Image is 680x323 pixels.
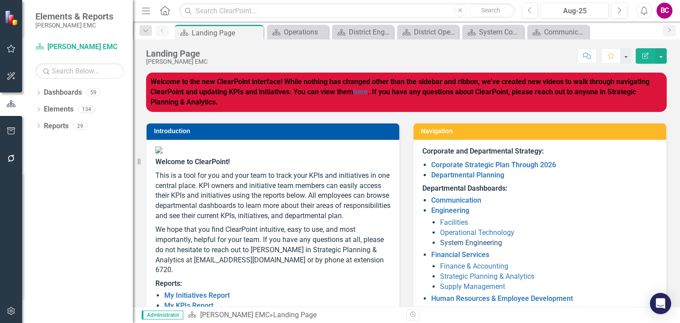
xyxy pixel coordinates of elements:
[464,27,522,38] a: System Control
[155,279,182,288] strong: Reports:
[155,158,230,166] span: Welcome to ClearPoint!
[431,306,507,315] a: Information Technology
[155,223,390,277] p: We hope that you find ClearPoint intuitive, easy to use, and most importantly, helpful for your t...
[146,49,208,58] div: Landing Page
[440,228,514,237] a: Operational Technology
[349,27,391,38] div: District Engineering
[44,121,69,131] a: Reports
[481,7,500,14] span: Search
[44,88,82,98] a: Dashboards
[179,3,515,19] input: Search ClearPoint...
[35,22,113,29] small: [PERSON_NAME] EMC
[431,206,469,215] a: Engineering
[440,218,468,227] a: Facilities
[200,311,270,319] a: [PERSON_NAME] EMC
[541,3,609,19] button: Aug-25
[155,146,390,154] img: Jackson%20EMC%20high_res%20v2.png
[334,27,391,38] a: District Engineering
[431,250,489,259] a: Financial Services
[469,4,513,17] button: Search
[86,89,100,96] div: 59
[164,291,230,300] a: My Initiatives Report
[657,3,672,19] button: BC
[544,27,587,38] div: Communication
[154,128,395,135] h3: Introduction
[269,27,326,38] a: Operations
[44,104,73,115] a: Elements
[431,294,573,303] a: Human Resources & Employee Development
[440,272,534,281] a: Strategic Planning & Analytics
[73,122,87,130] div: 29
[188,310,400,320] div: »
[155,171,390,220] span: This is a tool for you and your team to track your KPIs and initiatives in one central place. KPI...
[78,106,95,113] div: 134
[146,58,208,65] div: [PERSON_NAME] EMC
[440,262,508,270] a: Finance & Accounting
[164,301,213,310] a: My KPIs Report
[440,282,505,291] a: Supply Management
[479,27,522,38] div: System Control
[529,27,587,38] a: Communication
[431,161,556,169] a: Corporate Strategic Plan Through 2026
[421,128,662,135] h3: Navigation
[399,27,456,38] a: District Operations
[151,77,649,106] strong: Welcome to the new ClearPoint interface! While nothing has changed other than the sidebar and rib...
[273,311,317,319] div: Landing Page
[650,293,671,314] div: Open Intercom Messenger
[35,42,124,52] a: [PERSON_NAME] EMC
[414,27,456,38] div: District Operations
[142,311,183,319] span: Administrator
[35,11,113,22] span: Elements & Reports
[440,238,502,247] a: System Engineering
[35,63,124,79] input: Search Below...
[431,171,504,179] a: Departmental Planning
[431,196,481,204] a: Communication
[4,10,20,25] img: ClearPoint Strategy
[422,184,507,192] strong: Departmental Dashboards:
[422,147,544,155] strong: Corporate and Departmental Strategy:
[284,27,326,38] div: Operations
[544,6,606,16] div: Aug-25
[192,27,261,38] div: Landing Page
[353,88,368,96] a: here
